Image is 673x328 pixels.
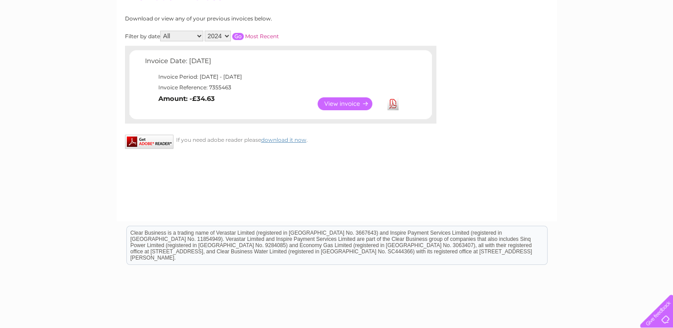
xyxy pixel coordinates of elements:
a: 0333 014 3131 [505,4,567,16]
a: Most Recent [245,33,279,40]
a: Contact [614,38,636,44]
div: Clear Business is a trading name of Verastar Limited (registered in [GEOGRAPHIC_DATA] No. 3667643... [127,5,547,43]
a: Blog [596,38,609,44]
div: Filter by date [125,31,359,41]
a: Log out [644,38,665,44]
a: Telecoms [564,38,590,44]
td: Invoice Reference: 7355463 [143,82,403,93]
img: logo.png [24,23,69,50]
a: download it now [261,136,306,143]
b: Amount: -£34.63 [158,95,215,103]
a: Download [387,97,399,110]
div: If you need adobe reader please . [125,135,436,143]
a: Energy [539,38,558,44]
a: View [318,97,383,110]
a: Water [516,38,533,44]
td: Invoice Period: [DATE] - [DATE] [143,72,403,82]
div: Download or view any of your previous invoices below. [125,16,359,22]
td: Invoice Date: [DATE] [143,55,403,72]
